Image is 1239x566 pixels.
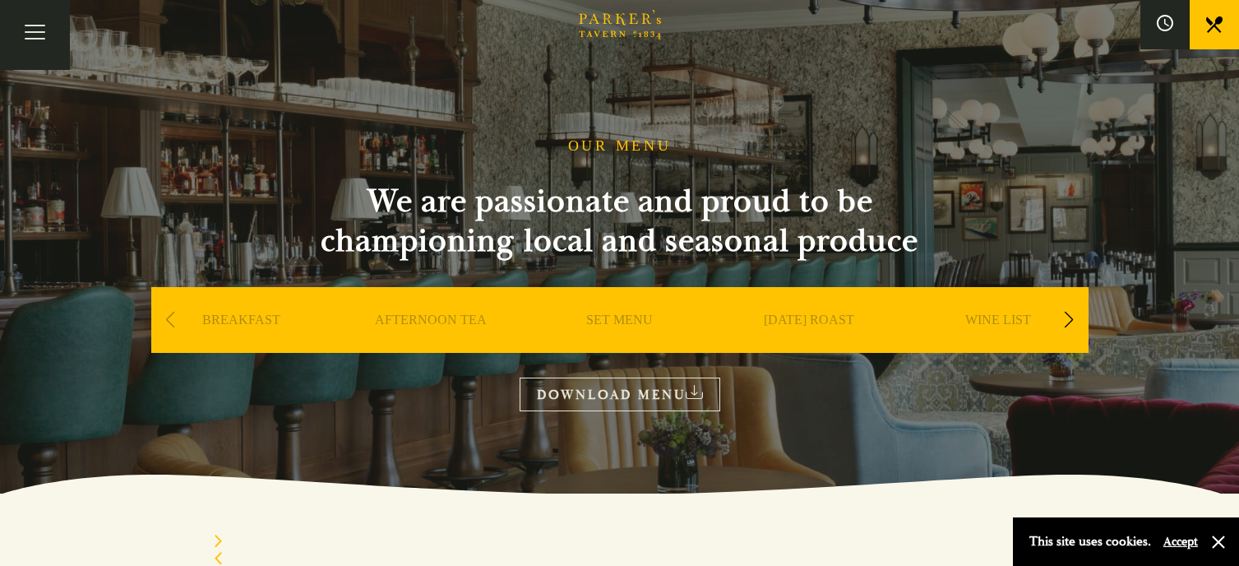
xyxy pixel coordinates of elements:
[520,378,720,411] a: DOWNLOAD MENU
[213,535,1027,552] div: Next slide
[719,287,899,402] div: 4 / 9
[1058,302,1080,338] div: Next slide
[529,287,710,402] div: 3 / 9
[586,312,653,378] a: SET MENU
[340,287,521,402] div: 2 / 9
[1210,534,1227,550] button: Close and accept
[159,302,182,338] div: Previous slide
[965,312,1031,378] a: WINE LIST
[202,312,280,378] a: BREAKFAST
[764,312,854,378] a: [DATE] ROAST
[291,182,949,261] h2: We are passionate and proud to be championing local and seasonal produce
[1029,530,1151,554] p: This site uses cookies.
[151,287,332,402] div: 1 / 9
[568,137,672,155] h1: OUR MENU
[1163,534,1198,550] button: Accept
[375,312,487,378] a: AFTERNOON TEA
[908,287,1089,402] div: 5 / 9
